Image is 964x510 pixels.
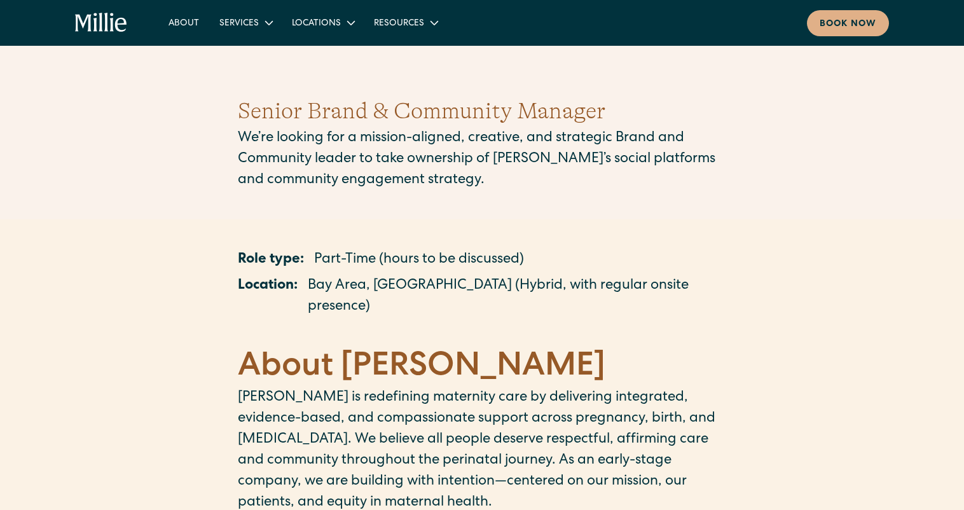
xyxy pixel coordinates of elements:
[219,17,259,31] div: Services
[820,18,876,31] div: Book now
[314,250,524,271] p: Part-Time (hours to be discussed)
[238,250,304,271] p: Role type:
[238,323,726,344] p: ‍
[238,352,605,385] strong: About [PERSON_NAME]
[308,276,726,318] p: Bay Area, [GEOGRAPHIC_DATA] (Hybrid, with regular onsite presence)
[282,12,364,33] div: Locations
[238,94,726,128] h1: Senior Brand & Community Manager
[238,128,726,191] p: We’re looking for a mission-aligned, creative, and strategic Brand and Community leader to take o...
[238,276,298,318] p: Location:
[364,12,447,33] div: Resources
[807,10,889,36] a: Book now
[158,12,209,33] a: About
[292,17,341,31] div: Locations
[209,12,282,33] div: Services
[75,13,128,33] a: home
[374,17,424,31] div: Resources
